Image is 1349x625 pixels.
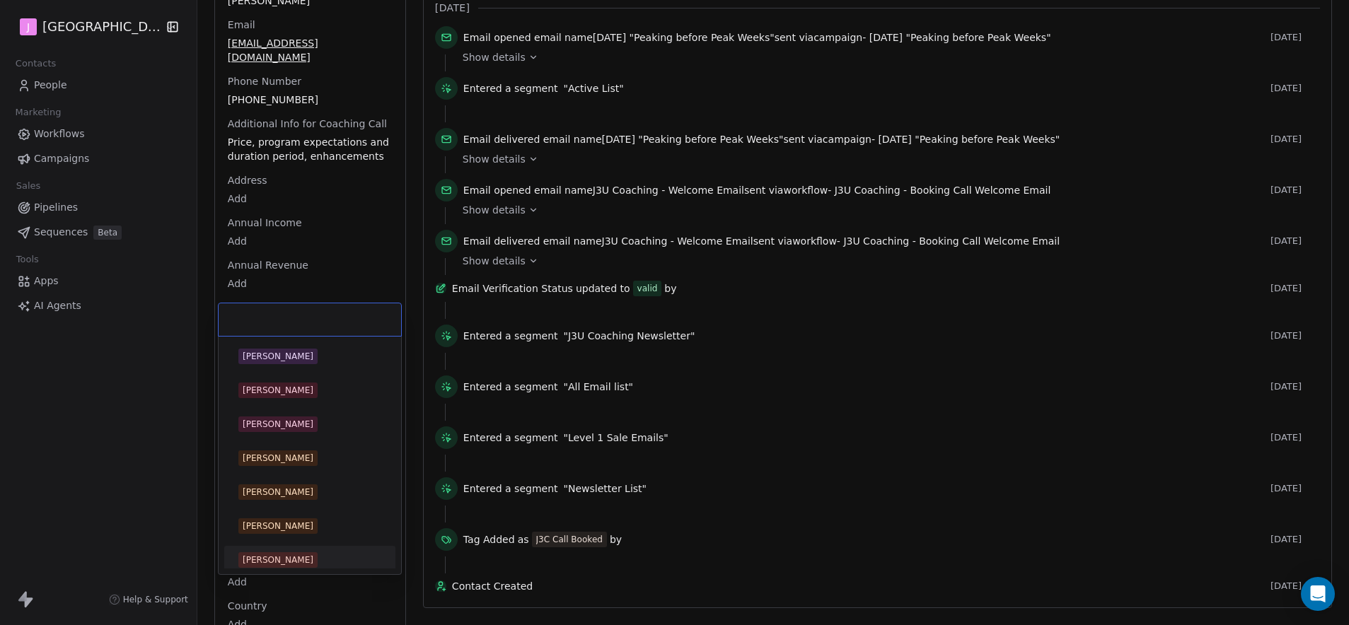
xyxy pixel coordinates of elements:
[243,350,313,363] div: [PERSON_NAME]
[243,554,313,566] div: [PERSON_NAME]
[224,342,395,574] div: Suggestions
[243,452,313,465] div: [PERSON_NAME]
[243,520,313,532] div: [PERSON_NAME]
[243,384,313,397] div: [PERSON_NAME]
[243,418,313,431] div: [PERSON_NAME]
[243,486,313,498] div: [PERSON_NAME]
